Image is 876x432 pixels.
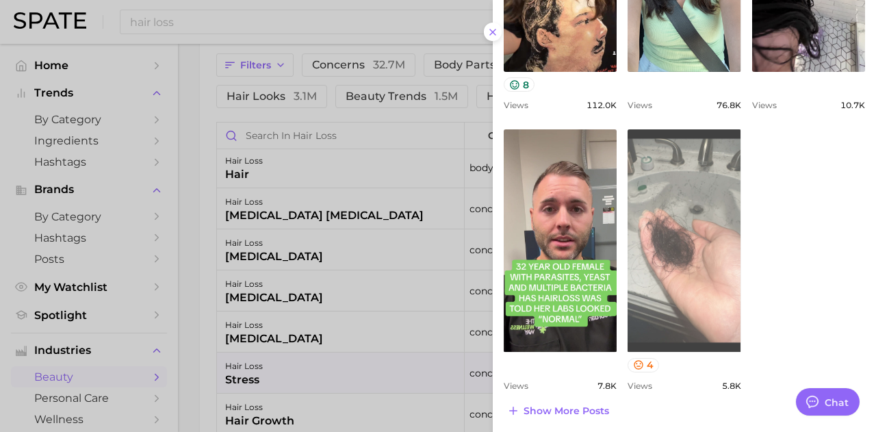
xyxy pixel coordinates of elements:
[597,381,617,391] span: 7.8k
[504,77,534,92] button: 8
[504,381,528,391] span: Views
[628,100,652,110] span: Views
[628,381,652,391] span: Views
[524,405,609,417] span: Show more posts
[504,401,613,420] button: Show more posts
[752,100,777,110] span: Views
[840,100,865,110] span: 10.7k
[587,100,617,110] span: 112.0k
[717,100,741,110] span: 76.8k
[504,100,528,110] span: Views
[722,381,741,391] span: 5.8k
[628,358,659,372] button: 4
